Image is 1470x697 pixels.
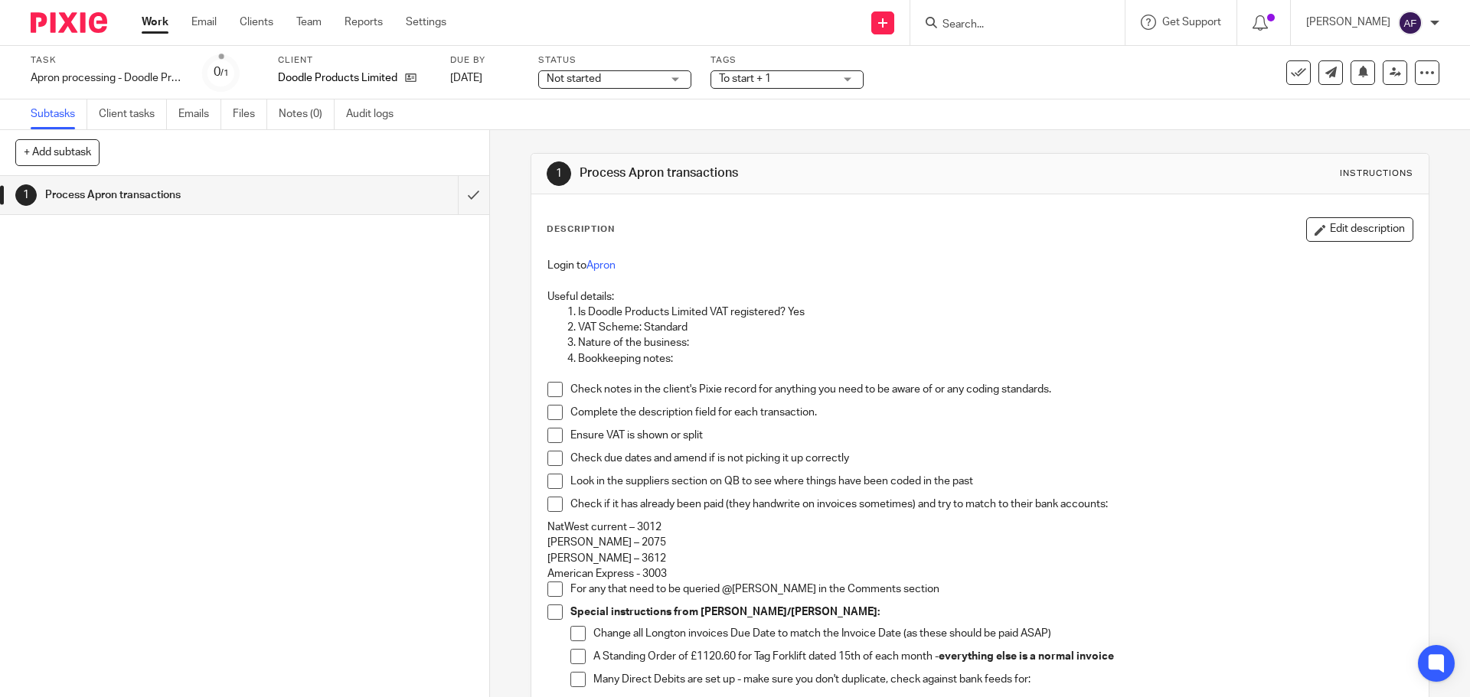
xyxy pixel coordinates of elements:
[278,70,397,86] p: Doodle Products Limited
[279,99,335,129] a: Notes (0)
[570,451,1412,466] p: Check due dates and amend if is not picking it up correctly
[346,99,405,129] a: Audit logs
[593,626,1412,641] p: Change all Longton invoices Due Date to match the Invoice Date (as these should be paid ASAP)
[538,54,691,67] label: Status
[586,260,616,271] a: Apron
[570,581,1412,597] p: For any that need to be queried @[PERSON_NAME] in the Comments section
[547,566,1412,581] p: American Express - 3003
[570,382,1412,397] p: Check notes in the client's Pixie record for anything you need to be aware of or any coding stand...
[1340,168,1413,180] div: Instructions
[1306,217,1413,242] button: Edit description
[578,320,1412,335] p: VAT Scheme: Standard
[296,15,322,30] a: Team
[406,15,446,30] a: Settings
[233,99,267,129] a: Files
[214,64,229,81] div: 0
[31,12,107,33] img: Pixie
[719,73,771,84] span: To start + 1
[450,54,519,67] label: Due by
[547,551,1412,566] p: [PERSON_NAME] – 3612
[578,335,1412,350] p: Nature of the business:
[547,223,615,236] p: Description
[1398,11,1423,35] img: svg%3E
[547,535,1412,550] p: [PERSON_NAME] – 2075
[570,405,1412,420] p: Complete the description field for each transaction.
[578,351,1412,366] p: Bookkeeping notes:
[15,139,100,165] button: + Add subtask
[191,15,217,30] a: Email
[31,54,184,67] label: Task
[31,70,184,86] div: Apron processing - Doodle Products
[570,428,1412,443] p: Ensure VAT is shown or split
[1162,17,1221,28] span: Get Support
[345,15,383,30] a: Reports
[570,607,880,617] strong: Special instructions from [PERSON_NAME]/[PERSON_NAME]:
[45,184,310,207] h1: Process Apron transactions
[547,161,571,186] div: 1
[15,184,37,206] div: 1
[278,54,431,67] label: Client
[547,73,601,84] span: Not started
[142,15,168,30] a: Work
[220,69,229,77] small: /1
[593,672,1412,687] p: Many Direct Debits are set up - make sure you don't duplicate, check against bank feeds for:
[178,99,221,129] a: Emails
[570,474,1412,489] p: Look in the suppliers section on QB to see where things have been coded in the past
[941,18,1079,32] input: Search
[31,99,87,129] a: Subtasks
[450,73,482,83] span: [DATE]
[547,519,1412,535] p: NatWest current – 3012
[547,258,1412,273] p: Login to
[240,15,273,30] a: Clients
[593,649,1412,664] p: A Standing Order of £1120.60 for Tag Forklift dated 15th of each month -
[710,54,864,67] label: Tags
[1306,15,1390,30] p: [PERSON_NAME]
[570,497,1412,512] p: Check if it has already been paid (they handwrite on invoices sometimes) and try to match to thei...
[580,165,1013,181] h1: Process Apron transactions
[578,305,1412,320] p: Is Doodle Products Limited VAT registered? Yes
[939,651,1114,662] strong: everything else is a normal invoice
[99,99,167,129] a: Client tasks
[547,289,1412,305] p: Useful details:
